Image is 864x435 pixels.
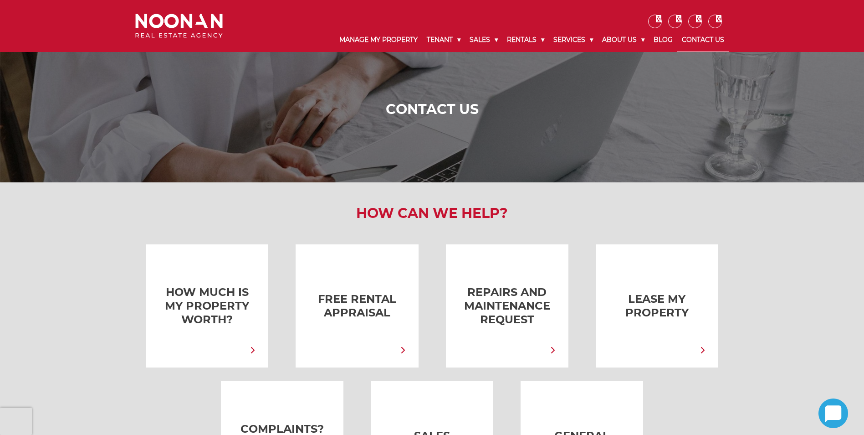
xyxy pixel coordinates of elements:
a: Rentals [502,28,549,52]
a: Sales [465,28,502,52]
h2: How Can We Help? [128,205,736,222]
img: Noonan Real Estate Agency [135,14,223,38]
a: Tenant [422,28,465,52]
a: Blog [649,28,677,52]
a: Manage My Property [335,28,422,52]
a: Services [549,28,598,52]
h1: Contact Us [138,101,726,118]
a: Contact Us [677,28,729,52]
a: About Us [598,28,649,52]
